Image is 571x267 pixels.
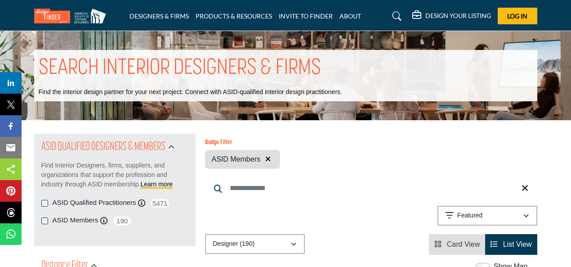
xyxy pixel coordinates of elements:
img: Site Logo [34,9,111,23]
a: Search [384,9,407,23]
a: View List [491,240,531,248]
p: Designer (190) [213,240,255,249]
p: Find the interior design partner for your next project. Connect with ASID-qualified interior desi... [39,88,342,97]
span: 5471 [150,198,170,209]
button: Log In [498,8,537,24]
input: Search Keyword [205,177,537,199]
a: ABOUT [339,12,361,20]
button: Designer (190) [205,234,305,254]
p: Find Interior Designers, firms, suppliers, and organizations that support the profession and indu... [41,161,188,189]
input: ASID Qualified Practitioners checkbox [41,200,48,207]
h5: DESIGN YOUR LISTING [425,12,491,20]
span: Log In [507,12,527,20]
a: DESIGNERS & FIRMS [129,12,189,20]
span: 190 [112,215,132,226]
a: Learn more [141,181,173,188]
button: Featured [437,206,537,226]
li: Card View [429,234,485,255]
p: Featured [457,211,482,220]
input: ASID Members checkbox [41,217,48,224]
label: ASID Members [53,215,98,226]
a: INVITE TO FINDER [279,12,333,20]
h6: Badge Filter [205,139,280,147]
h1: SEARCH INTERIOR DESIGNERS & FIRMS [39,54,321,82]
label: ASID Qualified Practitioners [53,198,136,208]
span: Card View [447,240,480,248]
span: ASID Members [212,154,260,165]
h2: ASID QUALIFIED DESIGNERS & MEMBERS [41,139,165,155]
div: DESIGN YOUR LISTING [412,11,491,22]
span: List View [503,240,532,248]
li: List View [485,234,537,255]
a: View Card [434,240,480,248]
a: PRODUCTS & RESOURCES [196,12,272,20]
